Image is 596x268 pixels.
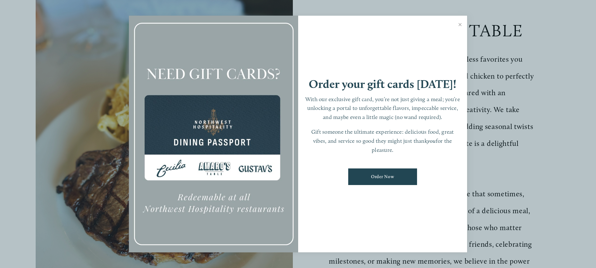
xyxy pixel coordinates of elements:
p: Gift someone the ultimate experience: delicious food, great vibes, and service so good they might... [304,127,461,154]
em: you [427,137,436,144]
h1: Order your gift cards [DATE]! [309,78,456,90]
a: Order Now [348,168,417,185]
p: With our exclusive gift card, you’re not just giving a meal; you’re unlocking a portal to unforge... [304,95,461,122]
a: Close [454,17,466,34]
